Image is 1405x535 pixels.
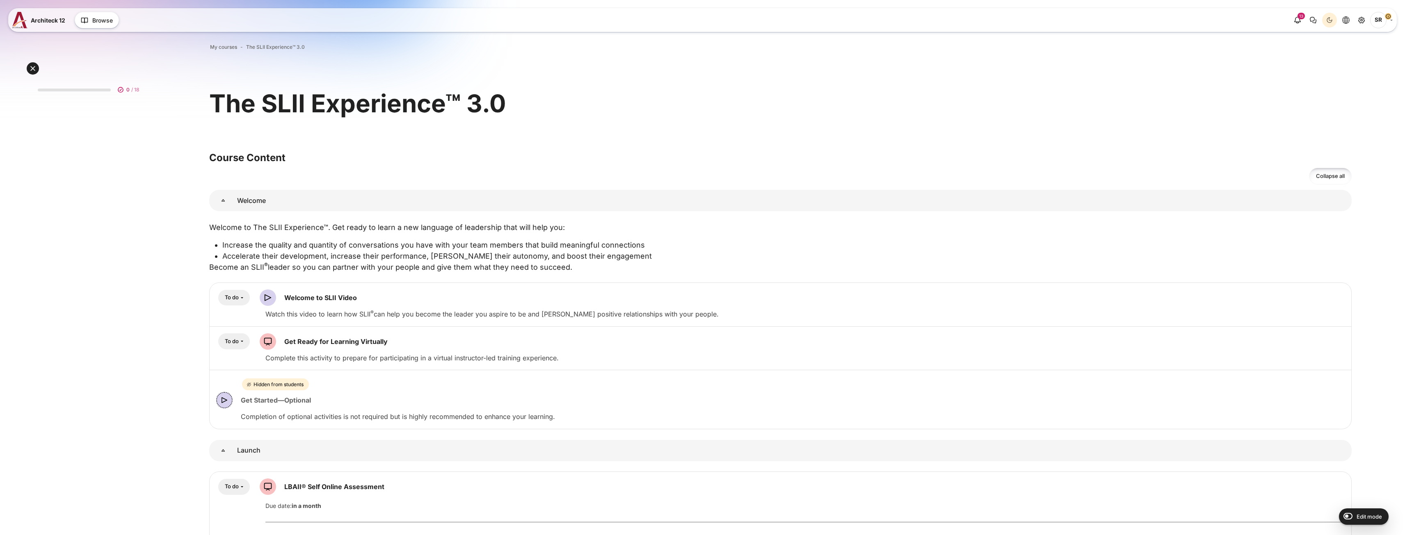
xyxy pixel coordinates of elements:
sup: ® [370,309,374,315]
p: Welcome to The SLII Experience™. Get ready to learn a new language of leadership that will help you: [209,222,1352,233]
a: Welcome [209,190,237,211]
nav: Navigation bar [209,42,1352,52]
div: Dark Mode [1323,14,1336,26]
a: Get Ready for Learning Virtually [284,337,388,346]
li: Increase the quality and quantity of conversations you have with your team members that build mea... [222,239,1352,250]
button: To do [218,479,250,495]
div: Completion requirements for LBAII® Self Online Assessment [218,479,250,495]
img: Video Time icon [216,392,233,408]
button: Light Mode Dark Mode [1322,13,1337,27]
p: Become an SLII leader so you can partner with your people and give them what they need to succeed. [209,262,1352,273]
span: Hidden from students [254,381,304,388]
span: Collapse all [1316,172,1345,180]
span: / 18 [131,86,139,93]
div: Completion requirements for Welcome to SLII Video [218,290,250,306]
h1: The SLII Experience™ 3.0 [209,87,506,119]
button: Languages [1339,13,1353,27]
a: Get Started—Optional [241,396,311,404]
button: There are 0 unread conversations [1306,13,1320,27]
a: Collapse all [1309,168,1352,184]
a: 0 / 18 [31,77,149,98]
button: Browse [75,12,119,28]
sup: ® [264,262,268,268]
a: A12 A12 Architeck 12 [12,12,69,28]
div: Due date: [259,501,1351,510]
img: SCORM package icon [260,478,276,495]
p: Complete this activity to prepare for participating in a virtual instructor-led training experience. [265,353,1345,363]
button: To do [218,290,250,306]
span: Browse [92,16,113,25]
span: Edit mode [1357,513,1382,520]
span: Songklod Riraroengjaratsaeng [1370,12,1387,28]
a: Welcome to SLII Video [284,294,357,302]
a: Launch [209,440,237,461]
span: Architeck 12 [31,16,65,25]
div: 13 [1298,13,1305,19]
p: Watch this video to learn how SLII can help you become the leader you aspire to be and [PERSON_NA... [265,309,1345,319]
img: Video Time icon [260,289,276,306]
a: Site administration [1354,13,1369,27]
div: Completion requirements for Get Ready for Learning Virtually [218,333,250,349]
img: SCORM package icon [260,333,276,350]
span: 0 [126,86,130,93]
a: My courses [210,43,237,51]
strong: in a month [292,502,321,509]
li: Accelerate their development, increase their performance, [PERSON_NAME] their autonomy, and boost... [222,250,1352,262]
a: LBAII® Self Online Assessment [284,483,384,491]
a: User menu [1370,12,1393,28]
h3: Course Content [209,151,1352,164]
img: A12 [12,12,27,28]
button: To do [218,333,250,349]
a: The SLII Experience™ 3.0 [246,43,305,51]
p: Completion of optional activities is not required but is highly recommended to enhance your learn... [241,412,1345,421]
div: Show notification window with 13 new notifications [1290,13,1305,27]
